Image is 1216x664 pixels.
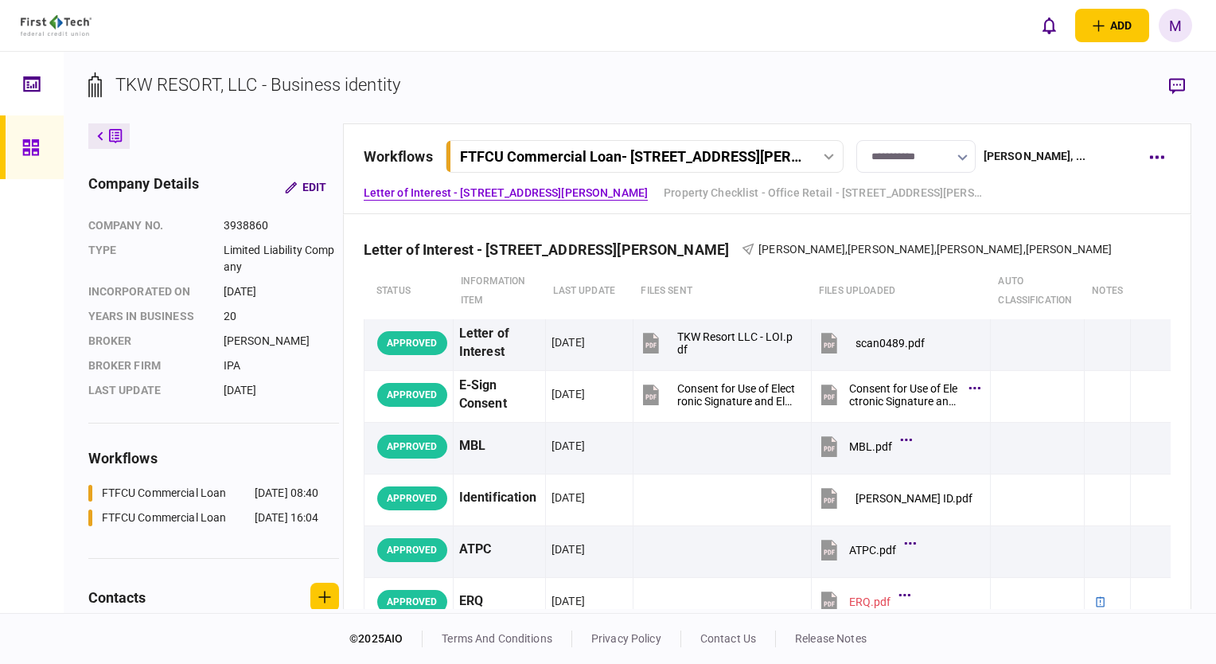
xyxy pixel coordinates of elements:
[224,333,339,350] div: [PERSON_NAME]
[88,308,208,325] div: years in business
[639,377,797,412] button: Consent for Use of Electronic Signature and Electronic Disclosures Agreement Editable.pdf
[102,485,227,502] div: FTFCU Commercial Loan
[377,435,447,459] div: APPROVED
[551,541,585,557] div: [DATE]
[88,447,339,469] div: workflows
[545,264,633,319] th: last update
[459,480,540,516] div: Identification
[88,587,146,608] div: contacts
[459,532,540,568] div: ATPC
[855,492,972,505] div: Tom White ID.pdf
[88,242,208,275] div: Type
[377,486,447,510] div: APPROVED
[88,333,208,350] div: Broker
[453,264,545,319] th: Information item
[551,334,585,350] div: [DATE]
[224,308,339,325] div: 20
[551,490,585,506] div: [DATE]
[377,383,447,407] div: APPROVED
[639,325,797,361] button: TKW Resort LLC - LOI.pdf
[664,185,982,201] a: Property Checklist - Office Retail - [STREET_ADDRESS][PERSON_NAME]
[551,386,585,402] div: [DATE]
[855,337,925,350] div: scan0489.pdf
[700,632,756,645] a: contact us
[255,510,319,526] div: [DATE] 16:04
[364,264,453,319] th: status
[990,264,1084,319] th: auto classification
[115,72,401,98] div: TKW RESORT, LLC - Business identity
[984,148,1085,165] div: [PERSON_NAME] , ...
[845,243,848,256] span: ,
[88,217,208,234] div: company no.
[442,632,552,645] a: terms and conditions
[551,438,585,454] div: [DATE]
[364,185,649,201] a: Letter of Interest - [STREET_ADDRESS][PERSON_NAME]
[446,140,844,173] button: FTFCU Commercial Loan- [STREET_ADDRESS][PERSON_NAME]
[849,596,891,608] div: ERQ.pdf
[349,631,423,647] div: © 2025 AIO
[1159,9,1192,42] button: M
[633,264,811,319] th: files sent
[459,325,540,361] div: Letter of Interest
[224,217,339,234] div: 3938860
[459,377,540,413] div: E-Sign Consent
[1023,243,1026,256] span: ,
[677,330,797,356] div: TKW Resort LLC - LOI.pdf
[934,243,937,256] span: ,
[255,485,319,502] div: [DATE] 08:40
[88,510,319,526] a: FTFCU Commercial Loan[DATE] 16:04
[817,480,972,516] button: Tom White ID.pdf
[224,283,339,300] div: [DATE]
[849,544,896,557] div: ATPC.pdf
[551,593,585,609] div: [DATE]
[1075,9,1149,42] button: open adding identity options
[591,632,661,645] a: privacy policy
[377,590,447,614] div: APPROVED
[224,242,339,275] div: Limited Liability Company
[459,584,540,619] div: ERQ
[937,243,1023,256] span: [PERSON_NAME]
[1026,243,1113,256] span: [PERSON_NAME]
[677,382,797,408] div: Consent for Use of Electronic Signature and Electronic Disclosures Agreement Editable.pdf
[377,538,447,562] div: APPROVED
[272,173,339,201] button: Edit
[817,377,976,412] button: Consent for Use of Electronic Signature and Electronic Disclosures Agreement Editable.pdf
[1084,264,1131,319] th: notes
[224,357,339,374] div: IPA
[102,510,227,526] div: FTFCU Commercial Loan
[21,15,92,36] img: client company logo
[459,428,540,464] div: MBL
[88,173,200,201] div: company details
[795,632,867,645] a: release notes
[817,428,908,464] button: MBL.pdf
[817,532,912,568] button: ATPC.pdf
[88,382,208,399] div: last update
[1032,9,1066,42] button: open notifications list
[817,584,906,619] button: ERQ.pdf
[88,357,208,374] div: broker firm
[758,243,845,256] span: [PERSON_NAME]
[460,148,803,165] div: FTFCU Commercial Loan - [STREET_ADDRESS][PERSON_NAME]
[817,325,925,361] button: scan0489.pdf
[849,440,892,453] div: MBL.pdf
[364,146,433,167] div: workflows
[364,241,742,258] div: Letter of Interest - [STREET_ADDRESS][PERSON_NAME]
[848,243,934,256] span: [PERSON_NAME]
[811,264,990,319] th: Files uploaded
[849,382,961,408] div: Consent for Use of Electronic Signature and Electronic Disclosures Agreement Editable.pdf
[88,283,208,300] div: incorporated on
[377,331,447,355] div: APPROVED
[88,485,319,502] a: FTFCU Commercial Loan[DATE] 08:40
[224,382,339,399] div: [DATE]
